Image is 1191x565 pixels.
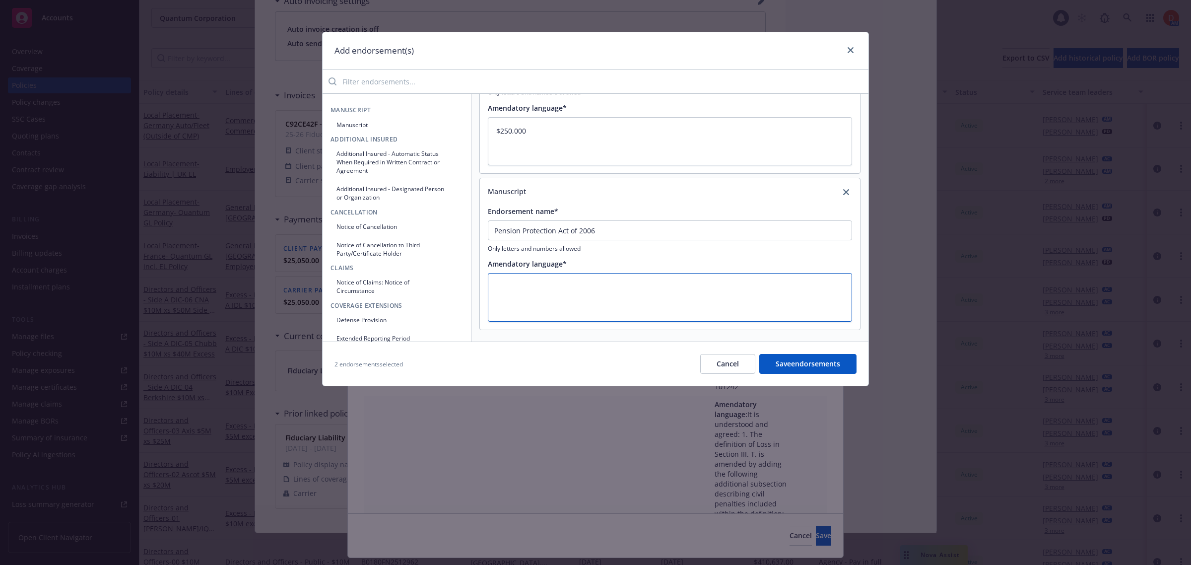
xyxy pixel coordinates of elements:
button: Cancel [700,354,755,374]
span: Cancellation [331,208,463,216]
button: Manuscript [331,117,463,133]
span: Only letters and numbers allowed [488,244,852,253]
button: Saveendorsements [759,354,857,374]
span: Coverage Extensions [331,301,463,310]
span: Manuscript [331,106,463,114]
button: Notice of Claims: Notice of Circumstance [331,274,463,299]
button: Additional Insured - Automatic Status When Required in Written Contract or Agreement [331,145,463,179]
div: Manuscript [488,186,526,198]
span: Endorsement name* [488,207,558,216]
input: Filter endorsements... [336,71,868,91]
span: 2 endorsements selected [334,360,403,368]
svg: Search [329,77,336,85]
textarea: $250,000 [488,117,852,166]
h1: Add endorsement(s) [334,44,414,57]
button: Extended Reporting Period [331,330,463,347]
button: Defense Provision [331,312,463,328]
button: Additional Insured - Designated Person or Organization [331,181,463,206]
span: Amendatory language* [488,259,567,269]
span: Claims [331,264,463,272]
button: Notice of Cancellation to Third Party/Certificate Holder [331,237,463,262]
span: Additional Insured [331,135,463,143]
button: Notice of Cancellation [331,218,463,235]
span: Amendatory language* [488,103,567,113]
